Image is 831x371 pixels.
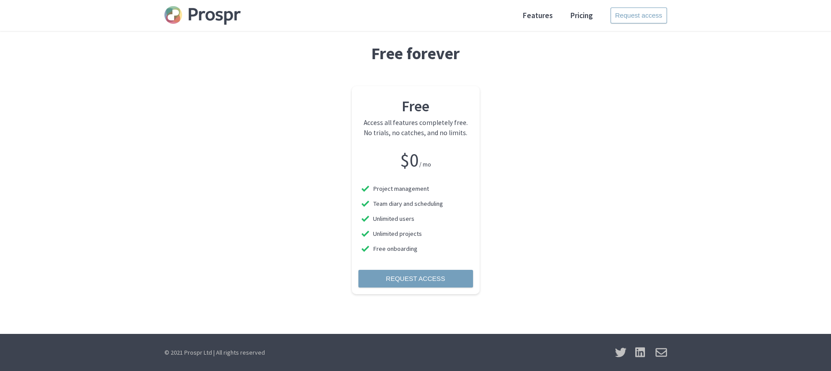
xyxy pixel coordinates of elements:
span: / mo [419,160,431,168]
a: Request access [611,8,667,23]
span: Team diary and scheduling [373,199,443,208]
a: REQUEST ACCESS [358,270,473,288]
span: Unlimited projects [373,229,422,238]
span: $0 [400,148,419,171]
a: Pricing [562,6,602,25]
span: Project management [373,184,429,193]
h3: Free [361,95,471,117]
span: Unlimited users [373,214,414,223]
p: Access all features completely free. No trials, no catches, and no limits. [361,117,471,140]
a: Features [514,6,562,25]
h2: Free forever [164,42,667,64]
img: logo.png [164,6,241,25]
span: © 2021 Prospr Ltd | All rights reserved [164,348,265,356]
span: Free onboarding [373,244,417,254]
